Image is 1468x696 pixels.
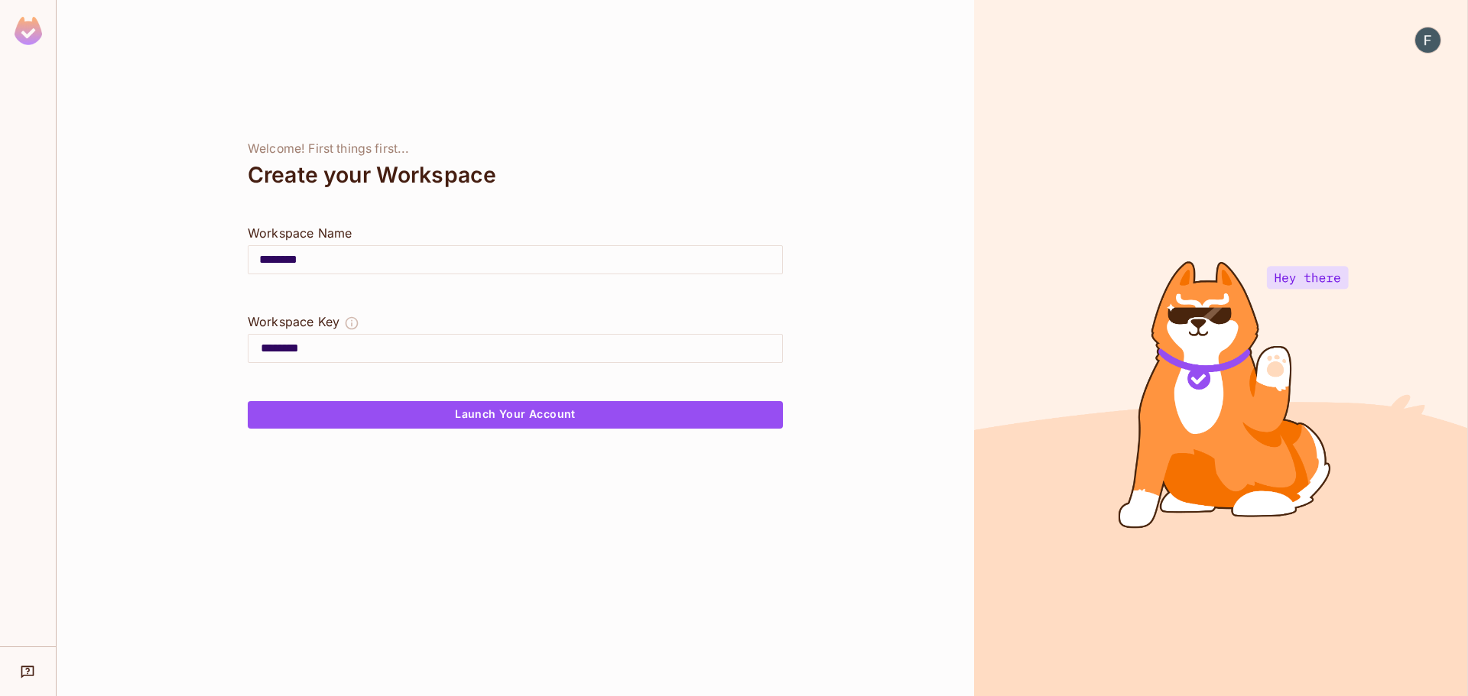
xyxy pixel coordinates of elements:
img: SReyMgAAAABJRU5ErkJggg== [15,17,42,45]
button: The Workspace Key is unique, and serves as the identifier of your workspace. [344,312,359,334]
div: Welcome! First things first... [248,141,783,157]
div: Create your Workspace [248,157,783,193]
img: Félix Lavigne [1415,28,1440,53]
div: Workspace Key [248,312,339,331]
button: Launch Your Account [248,401,783,429]
div: Help & Updates [11,656,45,687]
div: Workspace Name [248,224,783,242]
